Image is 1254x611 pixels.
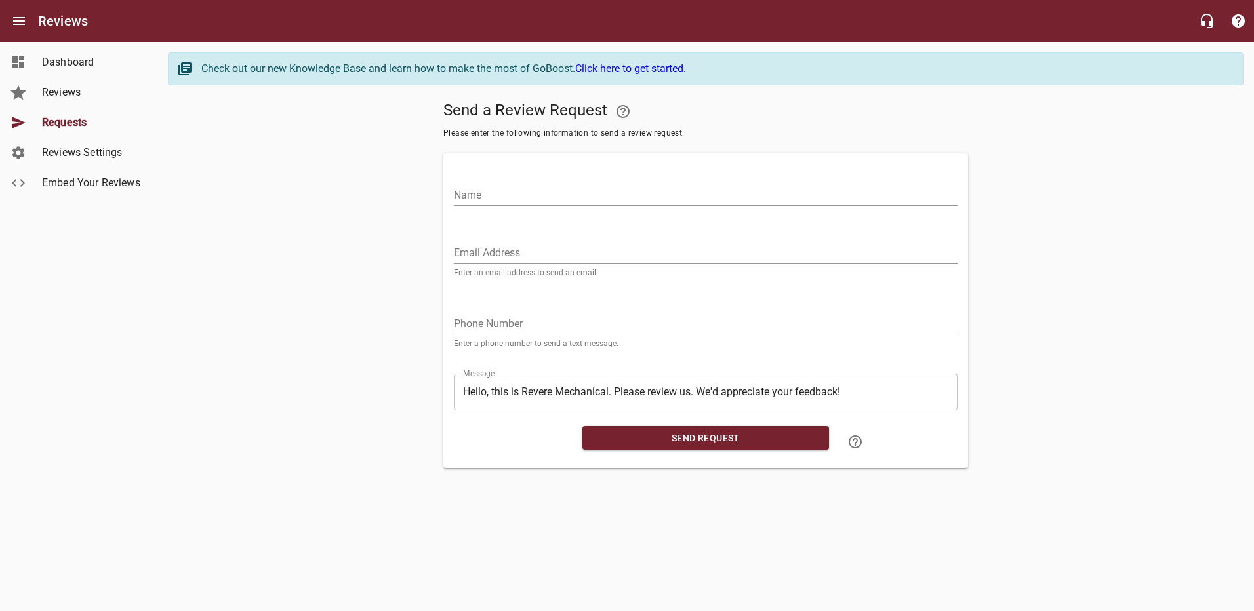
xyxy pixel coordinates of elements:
[1223,5,1254,37] button: Support Portal
[42,85,142,100] span: Reviews
[42,115,142,130] span: Requests
[42,145,142,161] span: Reviews Settings
[607,96,639,127] a: Your Google or Facebook account must be connected to "Send a Review Request"
[463,385,948,398] textarea: Hello, this is Revere Mechanical. Please review us. We'd appreciate your feedback!
[582,426,829,450] button: Send Request
[575,62,686,75] a: Click here to get started.
[38,10,88,31] h6: Reviews
[42,175,142,191] span: Embed Your Reviews
[42,54,142,70] span: Dashboard
[839,426,871,458] a: Learn how to "Send a Review Request"
[454,340,958,347] p: Enter a phone number to send a text message.
[1191,5,1223,37] button: Live Chat
[443,96,968,127] h5: Send a Review Request
[454,269,958,277] p: Enter an email address to send an email.
[3,5,35,37] button: Open drawer
[443,127,968,140] span: Please enter the following information to send a review request.
[593,430,819,446] span: Send Request
[201,61,1230,77] div: Check out our new Knowledge Base and learn how to make the most of GoBoost.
